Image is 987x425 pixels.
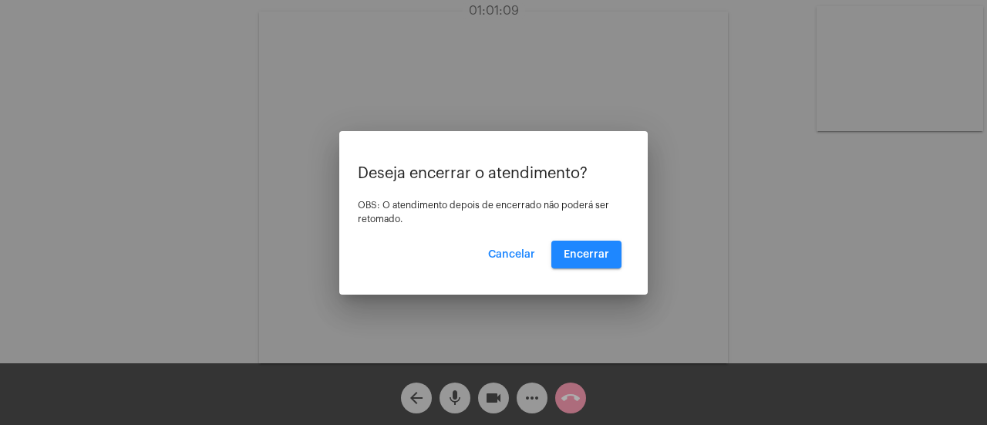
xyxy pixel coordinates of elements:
span: Encerrar [564,249,609,260]
button: Cancelar [476,241,547,268]
button: Encerrar [551,241,622,268]
span: Cancelar [488,249,535,260]
span: OBS: O atendimento depois de encerrado não poderá ser retomado. [358,201,609,224]
p: Deseja encerrar o atendimento? [358,165,629,182]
